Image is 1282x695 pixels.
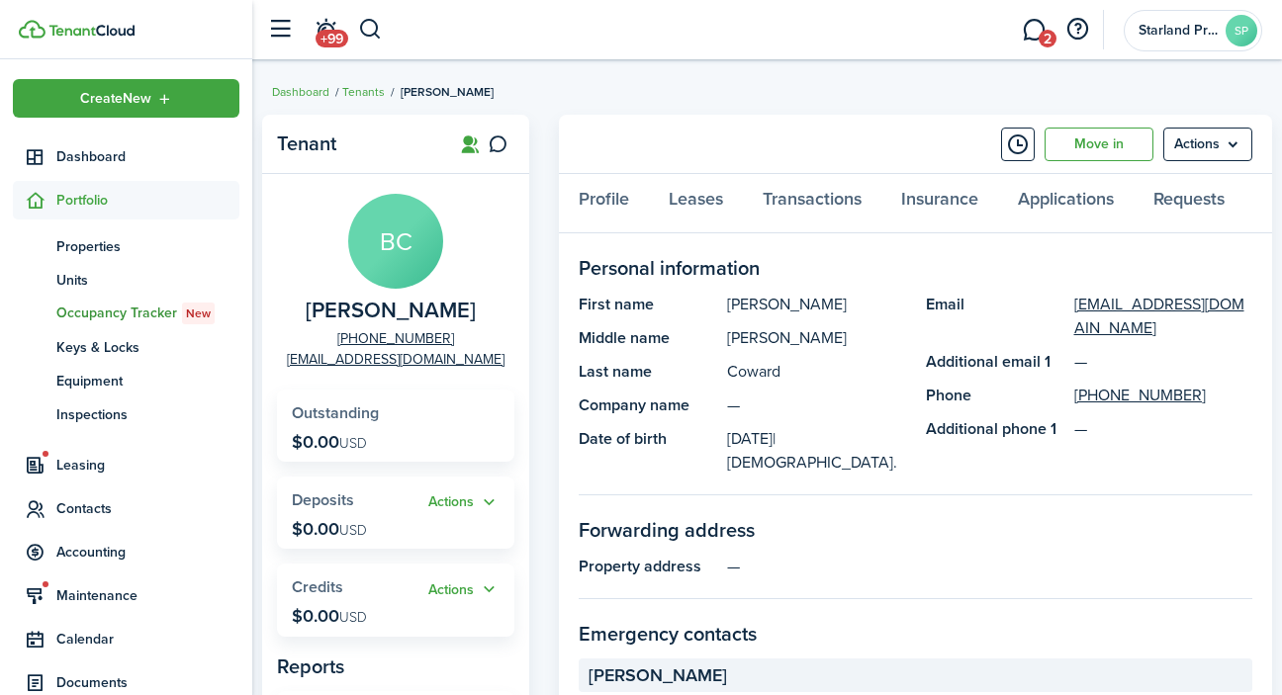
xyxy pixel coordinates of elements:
span: Occupancy Tracker [56,303,239,324]
a: Move in [1045,128,1153,161]
span: Outstanding [292,401,379,424]
avatar-text: BC [348,194,443,289]
span: Brandy Coward [306,299,476,323]
button: Open sidebar [261,11,299,48]
a: Dashboard [13,137,239,176]
panel-main-section-title: Emergency contacts [579,619,1252,649]
a: Equipment [13,364,239,397]
panel-main-description: — [727,555,1252,578]
a: Profile [559,174,649,233]
panel-main-description: — [727,393,906,417]
span: 2 [1039,30,1056,47]
button: Open menu [13,79,239,118]
button: Open menu [428,578,500,601]
panel-main-title: Additional email 1 [926,350,1064,374]
panel-main-title: First name [579,293,717,316]
span: Maintenance [56,585,239,606]
a: Applications [998,174,1134,233]
span: Dashboard [56,146,239,167]
panel-main-description: [PERSON_NAME] [727,293,906,316]
span: Contacts [56,498,239,519]
button: Actions [428,491,500,514]
panel-main-section-title: Forwarding address [579,515,1252,545]
span: USD [339,520,367,541]
a: Units [13,263,239,297]
span: | [DEMOGRAPHIC_DATA]. [727,427,897,474]
span: [PERSON_NAME] [589,662,727,689]
span: Credits [292,575,343,598]
span: Create New [80,92,151,106]
button: Open resource center [1060,13,1094,46]
panel-main-title: Email [926,293,1064,340]
panel-main-description: Coward [727,360,906,384]
panel-main-title: Property address [579,555,717,578]
button: Timeline [1001,128,1035,161]
a: Properties [13,229,239,263]
avatar-text: SP [1226,15,1257,46]
span: Units [56,270,239,291]
span: Inspections [56,404,239,425]
panel-main-title: Last name [579,360,717,384]
a: Notifications [307,5,344,55]
a: Transactions [743,174,881,233]
panel-main-section-title: Personal information [579,253,1252,283]
span: Properties [56,236,239,257]
panel-main-title: Date of birth [579,427,717,475]
span: Leasing [56,455,239,476]
span: USD [339,433,367,454]
button: Open menu [428,491,500,514]
span: New [186,304,211,322]
panel-main-title: Middle name [579,326,717,350]
a: Occupancy TrackerNew [13,297,239,330]
panel-main-title: Additional phone 1 [926,417,1064,441]
span: Portfolio [56,190,239,211]
a: Requests [1134,174,1244,233]
button: Open menu [1163,128,1252,161]
span: Documents [56,672,239,693]
a: Inspections [13,397,239,431]
span: USD [339,607,367,628]
menu-btn: Actions [1163,128,1252,161]
panel-main-title: Phone [926,384,1064,407]
a: Leases [649,174,743,233]
button: Actions [428,578,500,601]
panel-main-description: [DATE] [727,427,906,475]
panel-main-subtitle: Reports [277,652,514,681]
a: [EMAIL_ADDRESS][DOMAIN_NAME] [1074,293,1253,340]
span: +99 [316,30,348,47]
span: Deposits [292,488,354,511]
a: [EMAIL_ADDRESS][DOMAIN_NAME] [287,349,504,370]
span: Starland Properties [1139,24,1218,38]
button: Search [358,13,383,46]
span: [PERSON_NAME] [401,83,494,101]
a: [PHONE_NUMBER] [337,328,454,349]
a: Keys & Locks [13,330,239,364]
p: $0.00 [292,519,367,539]
a: [PHONE_NUMBER] [1074,384,1206,407]
span: Equipment [56,371,239,391]
panel-main-title: Tenant [277,132,435,155]
a: Messaging [1015,5,1053,55]
span: Accounting [56,542,239,563]
img: TenantCloud [19,20,46,39]
a: Tenants [342,83,385,101]
p: $0.00 [292,606,367,626]
p: $0.00 [292,432,367,452]
a: Dashboard [272,83,329,101]
a: Insurance [881,174,998,233]
img: TenantCloud [48,25,135,37]
span: Calendar [56,629,239,650]
panel-main-description: [PERSON_NAME] [727,326,906,350]
span: Keys & Locks [56,337,239,358]
panel-main-title: Company name [579,393,717,417]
